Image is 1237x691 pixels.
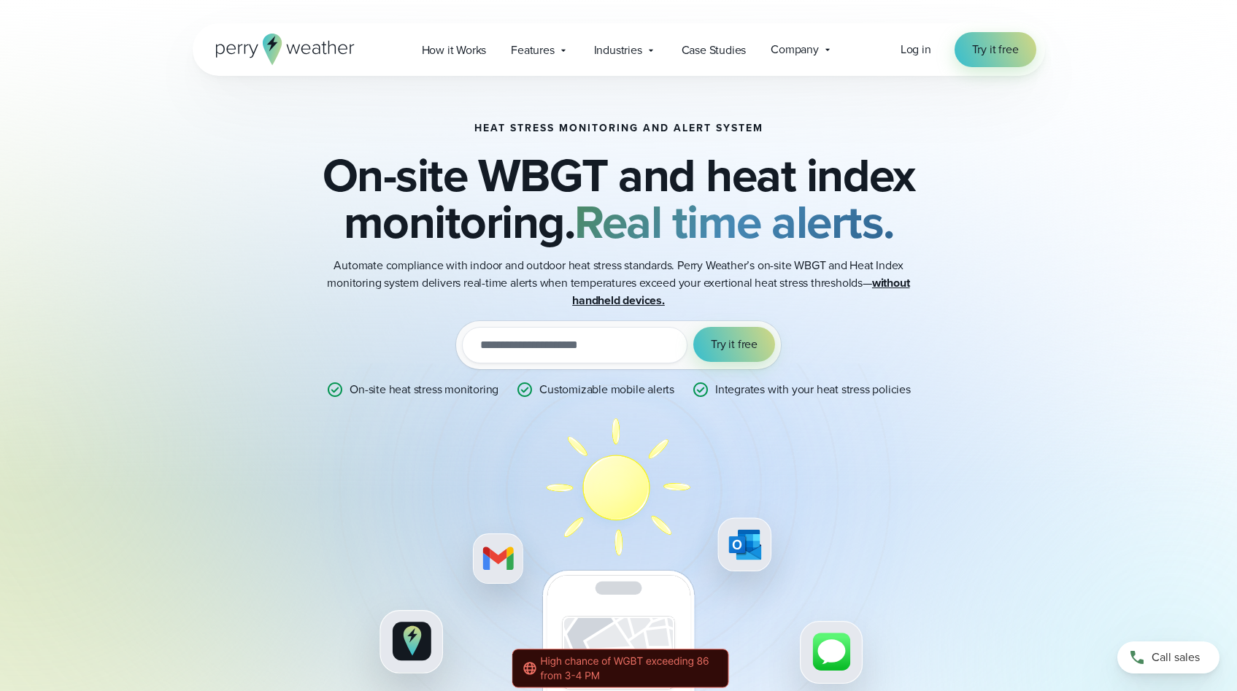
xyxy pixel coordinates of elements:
[771,41,819,58] span: Company
[350,381,498,398] p: On-site heat stress monitoring
[693,327,775,362] button: Try it free
[955,32,1036,67] a: Try it free
[594,42,642,59] span: Industries
[1152,649,1200,666] span: Call sales
[474,123,763,134] h1: Heat Stress Monitoring and Alert System
[682,42,747,59] span: Case Studies
[711,336,758,353] span: Try it free
[574,188,894,256] strong: Real time alerts.
[901,41,931,58] a: Log in
[572,274,909,309] strong: without handheld devices.
[539,381,674,398] p: Customizable mobile alerts
[669,35,759,65] a: Case Studies
[266,152,972,245] h2: On-site WBGT and heat index monitoring.
[972,41,1019,58] span: Try it free
[715,381,911,398] p: Integrates with your heat stress policies
[422,42,487,59] span: How it Works
[511,42,554,59] span: Features
[409,35,499,65] a: How it Works
[1117,641,1219,673] a: Call sales
[327,257,911,309] p: Automate compliance with indoor and outdoor heat stress standards. Perry Weather’s on-site WBGT a...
